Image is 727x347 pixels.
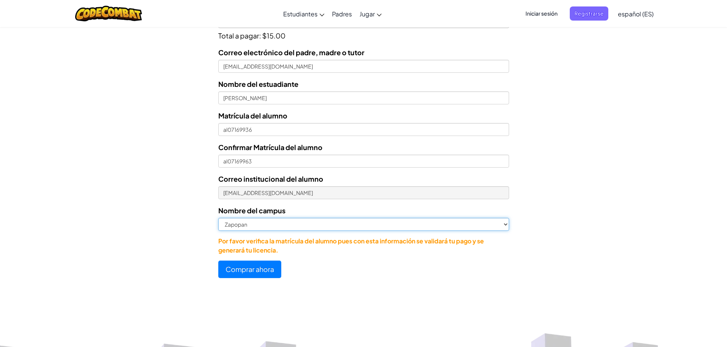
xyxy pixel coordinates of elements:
[614,3,658,24] a: español (ES)
[218,110,287,121] label: Matrícula del alumno
[356,3,385,24] a: Jugar
[283,10,318,18] span: Estudiantes
[218,28,509,41] p: Total a pagar: $15.00
[75,6,142,21] img: CodeCombat logo
[328,3,356,24] a: Padres
[218,205,285,216] label: Nombre del campus
[521,6,562,21] button: Iniciar sesión
[218,237,509,255] p: Por favor verifica la matrícula del alumno pues con esta información se validará tu pago y se gen...
[218,78,298,90] label: Nombre del estuadiante
[218,47,364,58] label: Correo electrónico del padre, madre o tutor
[570,6,608,21] button: Registrarse
[218,261,281,278] button: Comprar ahora
[279,3,328,24] a: Estudiantes
[218,173,323,184] label: Correo institucional del alumno
[618,10,654,18] span: español (ES)
[359,10,375,18] span: Jugar
[218,142,322,153] label: Confirmar Matrícula del alumno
